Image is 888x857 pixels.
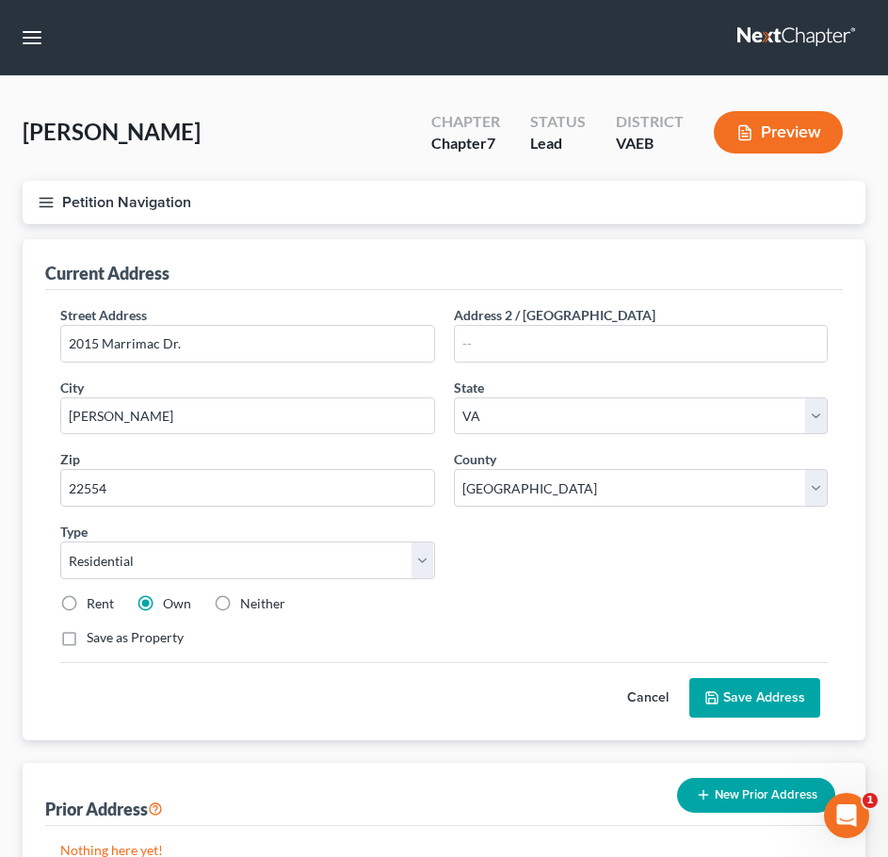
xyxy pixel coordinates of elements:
[454,305,655,325] label: Address 2 / [GEOGRAPHIC_DATA]
[87,594,114,613] label: Rent
[45,262,170,284] div: Current Address
[23,118,201,145] span: [PERSON_NAME]
[455,326,828,362] input: --
[163,594,191,613] label: Own
[240,594,285,613] label: Neither
[616,111,684,133] div: District
[714,111,843,154] button: Preview
[60,451,80,467] span: Zip
[824,793,869,838] iframe: Intercom live chat
[23,181,865,224] button: Petition Navigation
[45,798,163,820] div: Prior Address
[530,111,586,133] div: Status
[60,522,88,542] label: Type
[60,469,435,507] input: XXXXX
[454,380,484,396] span: State
[606,679,689,717] button: Cancel
[454,451,496,467] span: County
[87,628,184,647] label: Save as Property
[60,380,84,396] span: City
[677,778,835,813] button: New Prior Address
[431,111,500,133] div: Chapter
[863,793,878,808] span: 1
[431,133,500,154] div: Chapter
[61,326,434,362] input: Enter street address
[61,398,434,434] input: Enter city...
[487,134,495,152] span: 7
[689,678,820,718] button: Save Address
[530,133,586,154] div: Lead
[616,133,684,154] div: VAEB
[60,307,147,323] span: Street Address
